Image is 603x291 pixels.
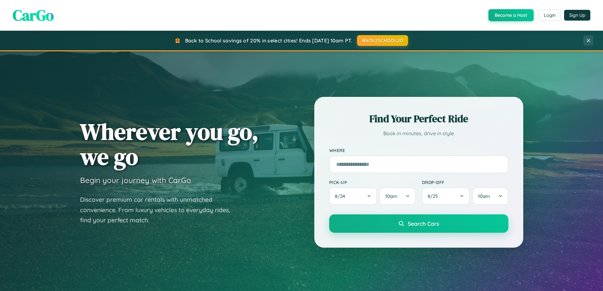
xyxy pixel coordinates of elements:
span: Back to School savings of 20% in select cities! Ends [DATE] 10am PT. [185,37,352,44]
span: 8 / 25 [428,193,441,199]
button: Search Cars [329,214,508,233]
span: CarGo [13,5,54,26]
button: Login [538,9,561,21]
label: Pick-up [329,180,416,185]
h3: Begin your journey with CarGo [80,175,191,185]
button: 10am [380,187,415,205]
button: 8/24 [329,187,377,205]
span: 10am [385,193,397,199]
h2: Find Your Perfect Ride [329,112,508,126]
p: Discover premium car rentals with unmatched convenience. From luxury vehicles to everyday rides, ... [80,194,238,225]
p: Book in minutes, drive in style [329,129,508,138]
label: Drop-off [422,180,508,185]
button: 8/25 [422,187,470,205]
button: BACK2SCHOOL20 [357,35,408,46]
span: 8 / 24 [335,193,348,199]
span: 10am [478,193,490,199]
label: Where [329,148,508,153]
button: Sign Up [564,10,590,21]
button: 10am [472,187,508,205]
button: Become a Host [488,9,534,21]
span: Search Cars [408,220,439,227]
h1: Wherever you go, we go [80,119,259,169]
